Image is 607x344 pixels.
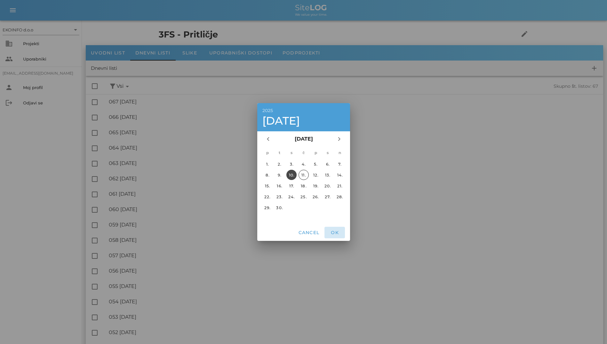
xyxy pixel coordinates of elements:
[322,147,333,158] th: s
[274,162,284,167] div: 2.
[286,159,297,169] button: 3.
[310,170,321,180] button: 12.
[262,162,272,167] div: 1.
[295,227,322,238] button: Cancel
[327,230,342,235] span: OK
[274,202,284,213] button: 30.
[286,181,297,191] button: 17.
[335,162,345,167] div: 7.
[286,162,297,167] div: 3.
[334,147,346,158] th: n
[262,170,272,180] button: 8.
[286,192,297,202] button: 24.
[310,192,321,202] button: 26.
[515,275,607,344] div: Pripomoček za klepet
[274,194,284,199] div: 23.
[286,184,297,188] div: 17.
[335,181,345,191] button: 21.
[262,202,272,213] button: 29.
[335,194,345,199] div: 28.
[310,194,321,199] div: 26.
[274,181,284,191] button: 16.
[274,205,284,210] div: 30.
[274,147,285,158] th: t
[323,159,333,169] button: 6.
[298,194,308,199] div: 25.
[310,159,321,169] button: 5.
[324,227,345,238] button: OK
[286,194,297,199] div: 24.
[264,135,272,143] i: chevron_left
[310,147,321,158] th: p
[335,184,345,188] div: 21.
[298,192,308,202] button: 25.
[274,159,284,169] button: 2.
[298,184,308,188] div: 18.
[274,192,284,202] button: 23.
[274,173,284,177] div: 9.
[323,173,333,177] div: 13.
[274,184,284,188] div: 16.
[323,162,333,167] div: 6.
[298,181,308,191] button: 18.
[310,181,321,191] button: 19.
[335,135,343,143] i: chevron_right
[262,184,272,188] div: 15.
[274,170,284,180] button: 9.
[286,147,297,158] th: s
[310,184,321,188] div: 19.
[286,173,297,177] div: 10.
[286,170,297,180] button: 10.
[515,275,607,344] iframe: Chat Widget
[323,194,333,199] div: 27.
[298,159,308,169] button: 4.
[262,147,273,158] th: p
[335,192,345,202] button: 28.
[299,173,308,177] div: 11.
[335,170,345,180] button: 14.
[298,230,319,235] span: Cancel
[335,173,345,177] div: 14.
[323,192,333,202] button: 27.
[310,173,321,177] div: 12.
[262,159,272,169] button: 1.
[262,108,345,113] div: 2025
[262,194,272,199] div: 22.
[262,192,272,202] button: 22.
[310,162,321,167] div: 5.
[298,147,309,158] th: č
[262,115,345,126] div: [DATE]
[262,181,272,191] button: 15.
[292,133,315,145] button: [DATE]
[323,181,333,191] button: 20.
[262,205,272,210] div: 29.
[298,162,308,167] div: 4.
[335,159,345,169] button: 7.
[323,184,333,188] div: 20.
[333,133,345,145] button: Naslednji mesec
[323,170,333,180] button: 13.
[262,133,274,145] button: Prejšnji mesec
[262,173,272,177] div: 8.
[298,170,308,180] button: 11.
